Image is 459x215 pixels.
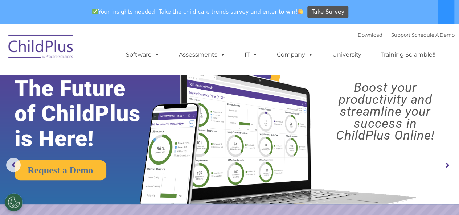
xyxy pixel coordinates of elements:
a: Training Scramble!! [373,47,443,62]
rs-layer: The Future of ChildPlus is Here! [15,76,161,151]
span: Take Survey [312,6,344,18]
a: Request a Demo [15,160,106,180]
img: 👏 [298,9,303,14]
a: University [325,47,369,62]
font: | [358,32,455,38]
img: ✅ [92,9,98,14]
a: Schedule A Demo [412,32,455,38]
iframe: Chat Widget [340,137,459,215]
a: Software [119,47,167,62]
span: Phone number [101,78,132,83]
a: Support [391,32,410,38]
button: Cookies Settings [5,193,23,211]
a: Take Survey [307,6,348,18]
a: Download [358,32,382,38]
rs-layer: Boost your productivity and streamline your success in ChildPlus Online! [317,82,453,141]
img: ChildPlus by Procare Solutions [5,30,77,66]
a: IT [237,47,265,62]
span: Last name [101,48,123,53]
a: Company [270,47,320,62]
span: Your insights needed! Take the child care trends survey and enter to win! [89,5,307,19]
a: Assessments [172,47,233,62]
